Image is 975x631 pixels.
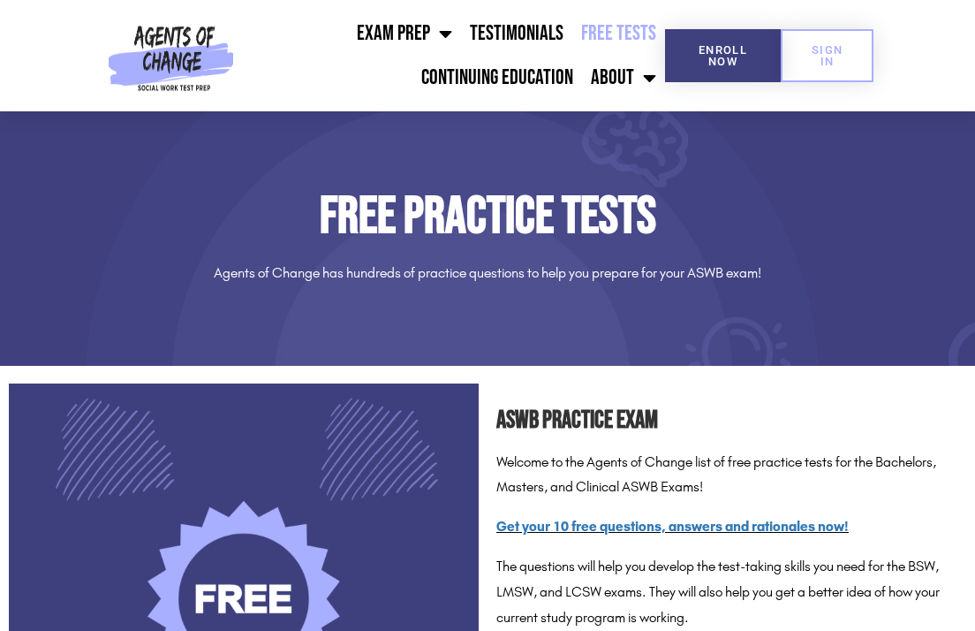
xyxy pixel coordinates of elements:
a: Continuing Education [412,56,582,100]
nav: Menu [240,11,665,100]
a: Enroll Now [665,29,781,82]
a: Testimonials [461,11,572,56]
p: Agents of Change has hundreds of practice questions to help you prepare for your ASWB exam! [9,261,966,286]
p: The questions will help you develop the test-taking skills you need for the BSW, LMSW, and LCSW e... [496,554,966,630]
h1: Free Practice Tests [9,191,966,243]
span: SIGN IN [809,44,845,67]
a: Exam Prep [348,11,461,56]
a: About [582,56,665,100]
a: SIGN IN [781,29,873,82]
a: Free Tests [572,11,665,56]
h2: ASWB Practice Exam [496,401,966,441]
a: Get your 10 free questions, answers and rationales now! [496,518,849,535]
span: Enroll Now [693,44,752,67]
p: Welcome to the Agents of Change list of free practice tests for the Bachelors, Masters, and Clini... [496,450,966,501]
